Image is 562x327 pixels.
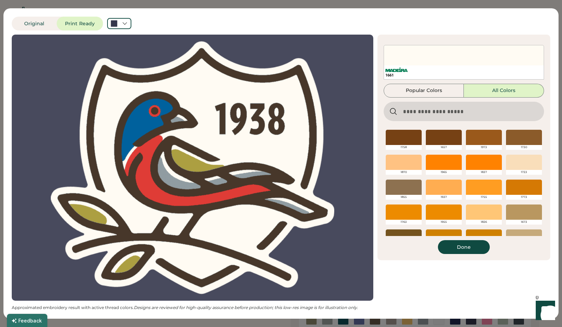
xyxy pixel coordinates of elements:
div: 1837 [466,170,502,175]
button: Done [438,240,490,254]
div: 1673 [506,220,542,225]
button: All Colors [464,84,544,98]
em: Designs are reviewed for high-quality assurance before production; this low-res image is for illu... [134,305,358,310]
button: Original [12,17,57,30]
div: 1855 [386,195,422,200]
div: 1730 [506,145,542,150]
div: 1826 [466,220,502,225]
div: 1763 [386,220,422,225]
div: 1937 [426,195,462,200]
img: Madeira%20Logo.svg [385,67,408,72]
div: 1758 [386,145,422,150]
button: Popular Colors [384,84,464,98]
div: 1955 [426,220,462,225]
div: Approximated embroidery result with active thread colors. [12,305,373,310]
div: 1661 [385,73,542,78]
div: 1657 [426,145,462,150]
div: 1723 [506,170,542,175]
div: 1965 [426,170,462,175]
div: 1773 [506,195,542,200]
button: Print Ready [57,17,103,30]
div: 1973 [466,145,502,150]
div: 1755 [466,195,502,200]
div: 1870 [386,170,422,175]
iframe: Front Chat [529,296,559,326]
